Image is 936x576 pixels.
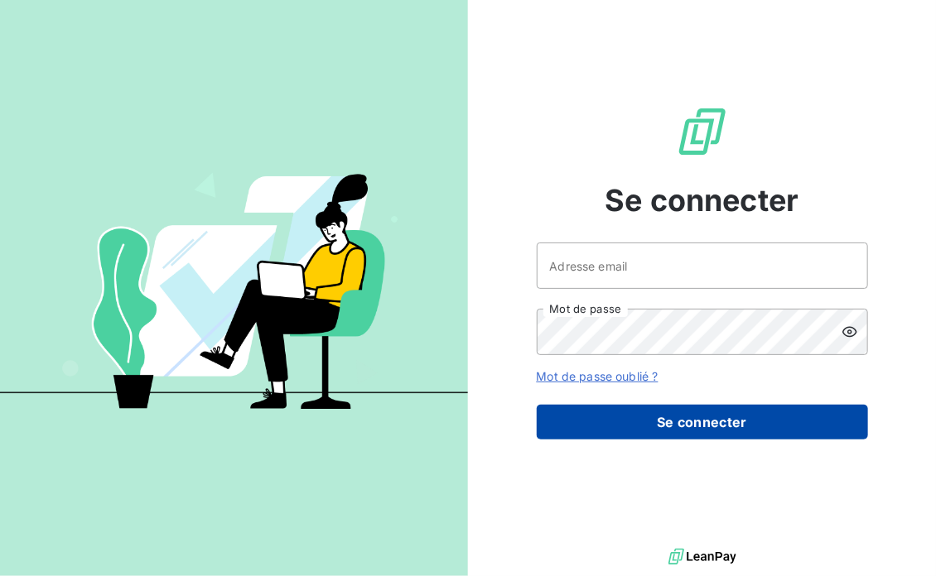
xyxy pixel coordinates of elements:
a: Mot de passe oublié ? [537,369,659,383]
button: Se connecter [537,405,868,439]
img: logo [668,545,736,569]
img: Logo LeanPay [676,105,729,158]
input: placeholder [537,242,868,289]
span: Se connecter [606,178,799,223]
